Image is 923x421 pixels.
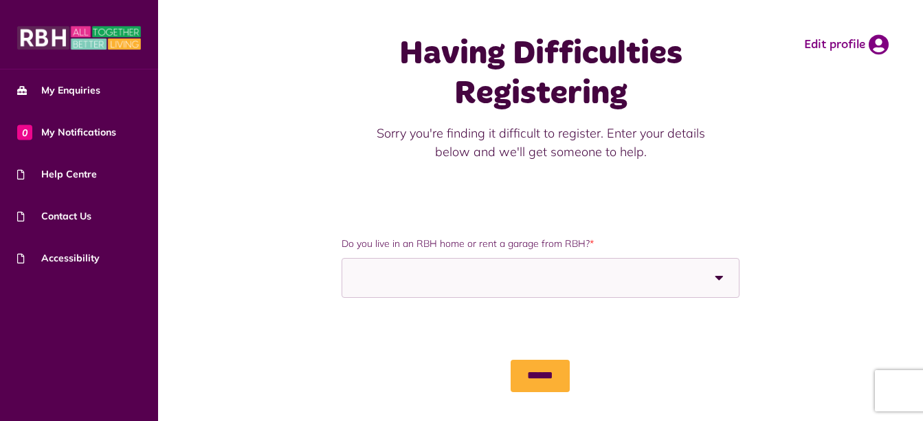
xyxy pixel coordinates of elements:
[363,34,718,114] h1: Having Difficulties Registering
[17,24,141,52] img: MyRBH
[17,125,32,140] span: 0
[804,34,889,55] a: Edit profile
[17,251,100,266] span: Accessibility
[17,125,116,140] span: My Notifications
[17,83,100,98] span: My Enquiries
[342,237,739,251] label: Do you live in an RBH home or rent a garage from RBH?
[17,209,91,224] span: Contact Us
[17,167,97,182] span: Help Centre
[363,124,718,161] p: Sorry you're finding it difficult to register. Enter your details below and we'll get someone to ...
